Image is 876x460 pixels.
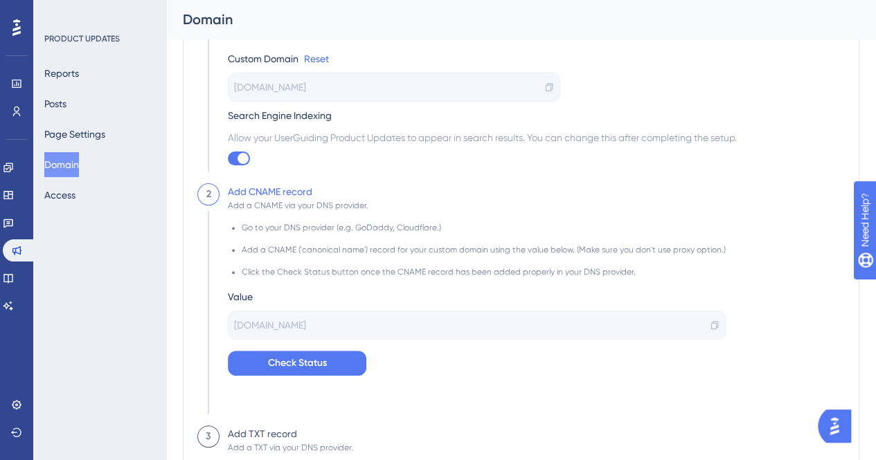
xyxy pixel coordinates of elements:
[228,351,366,376] button: Check Status
[268,355,327,371] span: Check Status
[228,442,353,453] div: Add a TXT via your DNS provider.
[818,405,859,447] iframe: UserGuiding AI Assistant Launcher
[234,79,306,95] span: [DOMAIN_NAME]
[44,61,79,86] button: Reports
[234,317,306,333] span: [DOMAIN_NAME]
[228,129,737,146] span: Allow your UserGuiding Product Updates to appear in search results. You can change this after com...
[228,50,298,67] div: Custom Domain
[304,50,329,67] a: Reset
[44,152,79,177] button: Domain
[228,183,312,200] div: Add CNAME record
[228,288,726,305] div: Value
[206,186,211,203] div: 2
[183,10,825,29] div: Domain
[44,33,120,44] div: PRODUCT UPDATES
[228,107,737,124] div: Search Engine Indexing
[242,244,726,266] li: Add a CNAME ('canonical name') record for your custom domain using the value below. (Make sure yo...
[33,3,87,20] span: Need Help?
[206,428,211,445] div: 3
[242,266,726,277] li: Click the Check Status button once the CNAME record has been added properly in your DNS provider.
[44,91,66,116] button: Posts
[242,222,726,244] li: Go to your DNS provider (e.g. GoDaddy, Cloudflare.)
[44,122,105,147] button: Page Settings
[228,200,368,211] div: Add a CNAME via your DNS provider.
[44,183,75,208] button: Access
[228,425,297,442] div: Add TXT record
